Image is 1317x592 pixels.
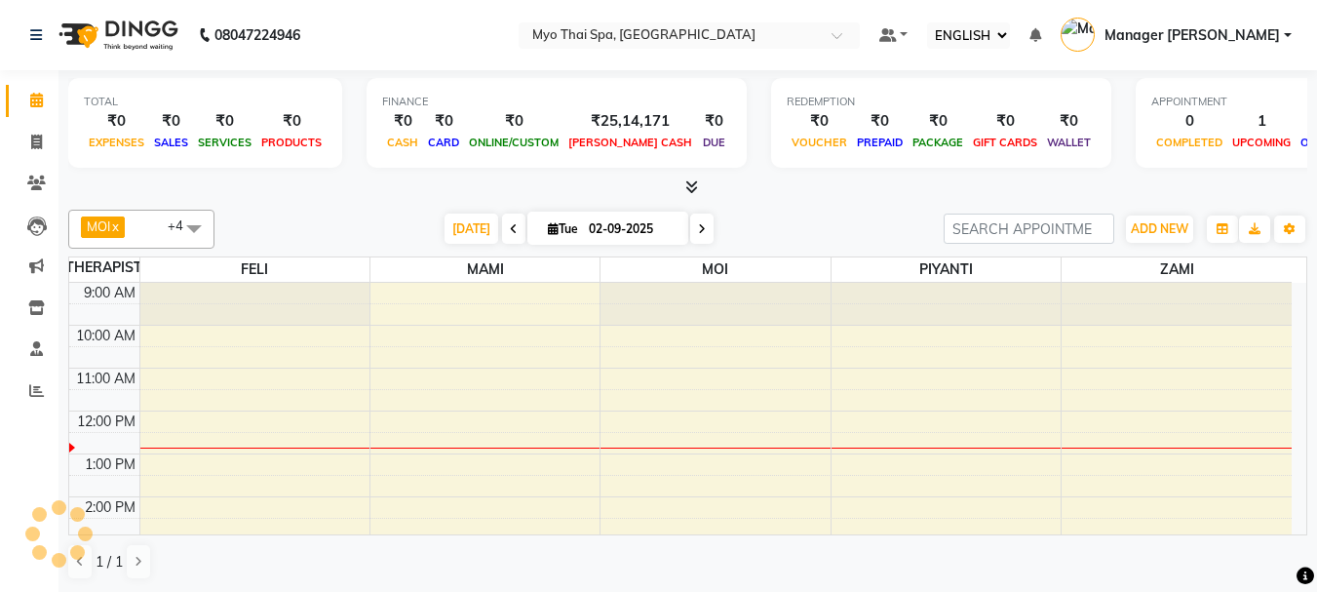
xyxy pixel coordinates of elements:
span: Tue [543,221,583,236]
div: 12:00 PM [73,412,139,432]
span: ADD NEW [1131,221,1188,236]
b: 08047224946 [214,8,300,62]
span: MOI [600,257,830,282]
div: ₹0 [84,110,149,133]
span: SALES [149,136,193,149]
div: 11:00 AM [72,369,139,389]
div: ₹25,14,171 [563,110,697,133]
div: ₹0 [382,110,423,133]
div: ₹0 [464,110,563,133]
div: FINANCE [382,94,731,110]
div: ₹0 [423,110,464,133]
div: ₹0 [968,110,1042,133]
div: ₹0 [787,110,852,133]
span: ZAMI [1062,257,1292,282]
span: PRODUCTS [256,136,327,149]
div: ₹0 [256,110,327,133]
span: UPCOMING [1227,136,1296,149]
span: EXPENSES [84,136,149,149]
img: Manager Yesha [1061,18,1095,52]
span: CASH [382,136,423,149]
span: [DATE] [445,214,498,244]
div: 0 [1151,110,1227,133]
span: PREPAID [852,136,908,149]
div: 1 [1227,110,1296,133]
span: MOI [87,218,110,234]
span: PACKAGE [908,136,968,149]
div: 1:00 PM [81,454,139,475]
div: 10:00 AM [72,326,139,346]
span: Manager [PERSON_NAME] [1104,25,1280,46]
span: CARD [423,136,464,149]
div: ₹0 [193,110,256,133]
span: GIFT CARDS [968,136,1042,149]
span: [PERSON_NAME] CASH [563,136,697,149]
a: x [110,218,119,234]
span: VOUCHER [787,136,852,149]
span: WALLET [1042,136,1096,149]
span: 1 / 1 [96,552,123,572]
div: TOTAL [84,94,327,110]
div: 9:00 AM [80,283,139,303]
span: MAMI [370,257,600,282]
img: logo [50,8,183,62]
div: THERAPIST [69,257,139,278]
button: ADD NEW [1126,216,1193,243]
span: +4 [168,217,198,233]
span: SERVICES [193,136,256,149]
div: ₹0 [1042,110,1096,133]
div: ₹0 [697,110,731,133]
input: SEARCH APPOINTMENT [944,214,1114,244]
span: PIYANTI [832,257,1061,282]
div: 2:00 PM [81,497,139,518]
input: 2025-09-02 [583,215,680,244]
span: DUE [698,136,730,149]
div: REDEMPTION [787,94,1096,110]
span: COMPLETED [1151,136,1227,149]
div: ₹0 [908,110,968,133]
span: FELI [140,257,369,282]
span: ONLINE/CUSTOM [464,136,563,149]
div: ₹0 [852,110,908,133]
div: ₹0 [149,110,193,133]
